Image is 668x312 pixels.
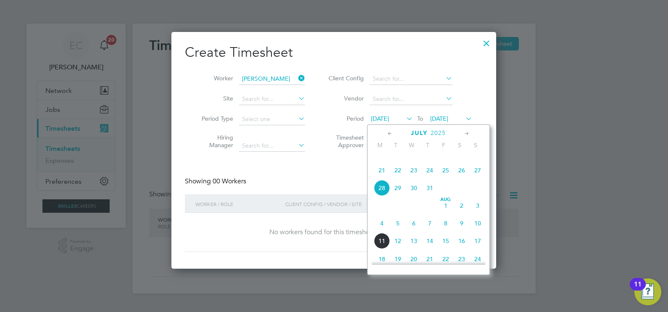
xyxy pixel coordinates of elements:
[370,93,452,105] input: Search for...
[239,140,305,152] input: Search for...
[470,233,486,249] span: 17
[326,74,364,82] label: Client Config
[326,115,364,122] label: Period
[283,194,418,214] div: Client Config / Vendor / Site
[454,251,470,267] span: 23
[422,215,438,231] span: 7
[213,177,246,185] span: 00 Workers
[406,251,422,267] span: 20
[438,198,454,214] span: 1
[438,215,454,231] span: 8
[195,74,233,82] label: Worker
[374,251,390,267] span: 18
[374,215,390,231] span: 4
[193,228,474,237] div: No workers found for this timesheet period.
[374,233,390,249] span: 11
[195,95,233,102] label: Site
[430,115,448,122] span: [DATE]
[371,115,389,122] span: [DATE]
[422,162,438,178] span: 24
[634,278,661,305] button: Open Resource Center, 11 new notifications
[411,130,428,137] span: July
[195,134,233,149] label: Hiring Manager
[372,141,388,149] span: M
[390,233,406,249] span: 12
[374,180,390,196] span: 28
[390,251,406,267] span: 19
[470,251,486,267] span: 24
[185,177,248,186] div: Showing
[431,130,446,137] span: 2025
[239,73,305,85] input: Search for...
[415,113,426,124] span: To
[193,194,283,214] div: Worker / Role
[422,180,438,196] span: 31
[436,141,452,149] span: F
[195,115,233,122] label: Period Type
[438,198,454,202] span: Aug
[420,141,436,149] span: T
[406,162,422,178] span: 23
[374,162,390,178] span: 21
[470,215,486,231] span: 10
[422,251,438,267] span: 21
[634,284,642,295] div: 11
[454,233,470,249] span: 16
[454,215,470,231] span: 9
[388,141,404,149] span: T
[239,114,305,125] input: Select one
[404,141,420,149] span: W
[406,233,422,249] span: 13
[370,73,452,85] input: Search for...
[438,162,454,178] span: 25
[454,198,470,214] span: 2
[452,141,468,149] span: S
[470,198,486,214] span: 3
[438,233,454,249] span: 15
[390,180,406,196] span: 29
[390,162,406,178] span: 22
[185,44,483,61] h2: Create Timesheet
[422,233,438,249] span: 14
[406,180,422,196] span: 30
[438,251,454,267] span: 22
[326,134,364,149] label: Timesheet Approver
[470,162,486,178] span: 27
[406,215,422,231] span: 6
[468,141,484,149] span: S
[390,215,406,231] span: 5
[326,95,364,102] label: Vendor
[454,162,470,178] span: 26
[239,93,305,105] input: Search for...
